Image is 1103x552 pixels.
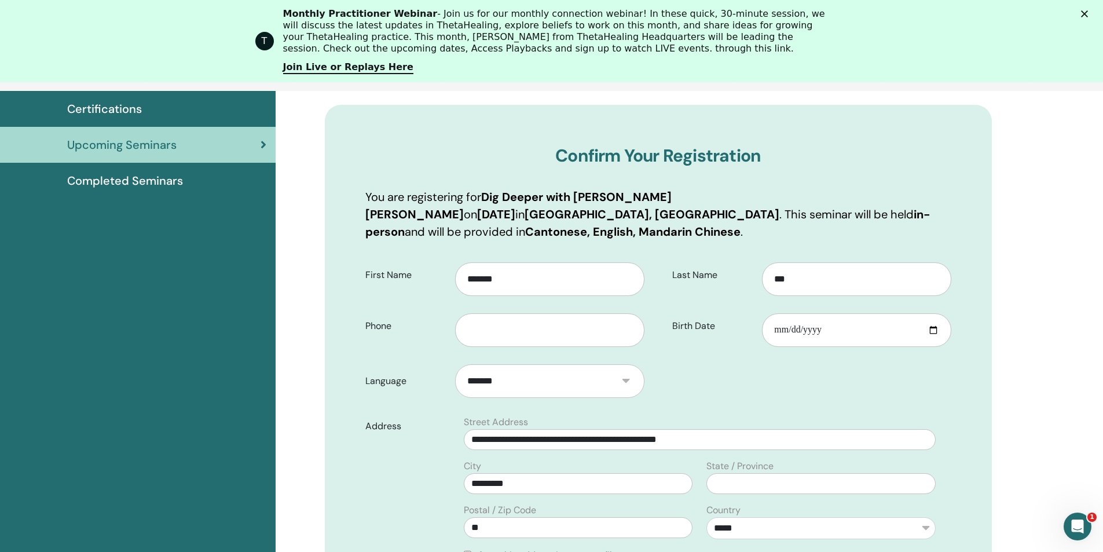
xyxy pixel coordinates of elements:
span: 1 [1087,513,1097,522]
b: [DATE] [477,207,515,222]
label: Postal / Zip Code [464,503,536,517]
h3: Confirm Your Registration [365,145,951,166]
span: Upcoming Seminars [67,136,177,153]
b: in-person [365,207,930,239]
label: Last Name [664,264,763,286]
label: City [464,459,481,473]
iframe: Intercom live chat [1064,513,1091,540]
b: Dig Deeper with [PERSON_NAME] [PERSON_NAME] [365,189,672,222]
b: Monthly Practitioner Webinar [283,8,438,19]
span: Completed Seminars [67,172,183,189]
label: Language [357,370,456,392]
label: Phone [357,315,456,337]
label: State / Province [706,459,774,473]
label: Address [357,415,457,437]
div: Profile image for ThetaHealing [255,32,274,50]
a: Join Live or Replays Here [283,61,413,74]
b: Cantonese, English, Mandarin Chinese [525,224,741,239]
label: Birth Date [664,315,763,337]
div: Close [1081,10,1093,17]
div: - Join us for our monthly connection webinar! In these quick, 30-minute session, we will discuss ... [283,8,830,54]
span: Certifications [67,100,142,118]
label: First Name [357,264,456,286]
p: You are registering for on in . This seminar will be held and will be provided in . [365,188,951,240]
label: Street Address [464,415,528,429]
label: Country [706,503,741,517]
b: [GEOGRAPHIC_DATA], [GEOGRAPHIC_DATA] [525,207,779,222]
